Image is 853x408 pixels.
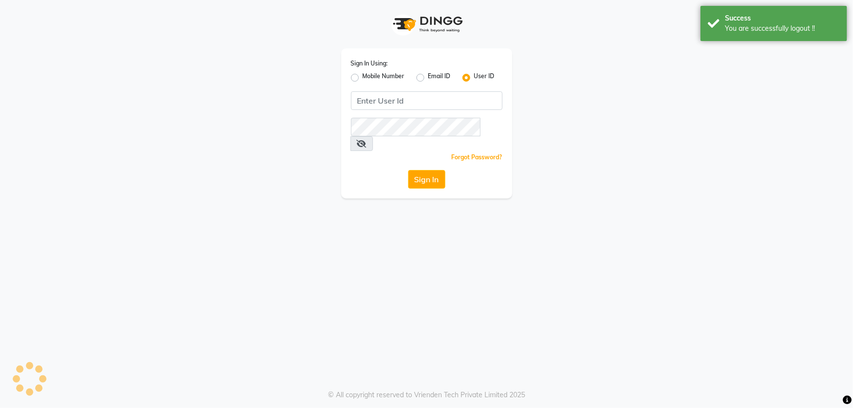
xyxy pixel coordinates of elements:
input: Username [351,118,481,136]
div: You are successfully logout !! [725,23,840,34]
input: Username [351,91,503,110]
label: Sign In Using: [351,59,388,68]
button: Sign In [408,170,445,189]
label: Mobile Number [363,72,405,84]
img: logo1.svg [388,10,466,39]
div: Success [725,13,840,23]
label: Email ID [428,72,451,84]
label: User ID [474,72,495,84]
a: Forgot Password? [452,153,503,161]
